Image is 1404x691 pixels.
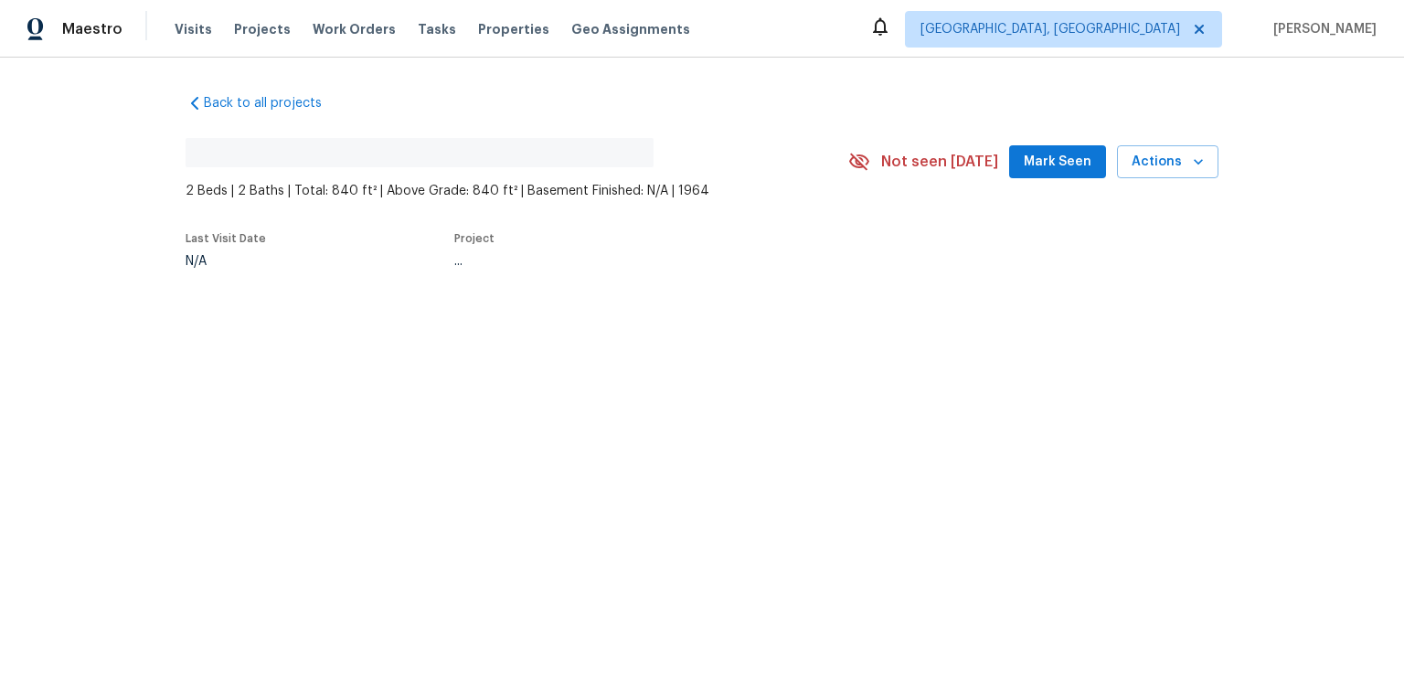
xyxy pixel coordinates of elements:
[186,94,361,112] a: Back to all projects
[1132,151,1204,174] span: Actions
[418,23,456,36] span: Tasks
[234,20,291,38] span: Projects
[881,153,998,171] span: Not seen [DATE]
[186,233,266,244] span: Last Visit Date
[454,255,805,268] div: ...
[1009,145,1106,179] button: Mark Seen
[186,255,266,268] div: N/A
[571,20,690,38] span: Geo Assignments
[186,182,848,200] span: 2 Beds | 2 Baths | Total: 840 ft² | Above Grade: 840 ft² | Basement Finished: N/A | 1964
[478,20,549,38] span: Properties
[1117,145,1218,179] button: Actions
[313,20,396,38] span: Work Orders
[920,20,1180,38] span: [GEOGRAPHIC_DATA], [GEOGRAPHIC_DATA]
[1024,151,1091,174] span: Mark Seen
[175,20,212,38] span: Visits
[1266,20,1377,38] span: [PERSON_NAME]
[62,20,122,38] span: Maestro
[454,233,495,244] span: Project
